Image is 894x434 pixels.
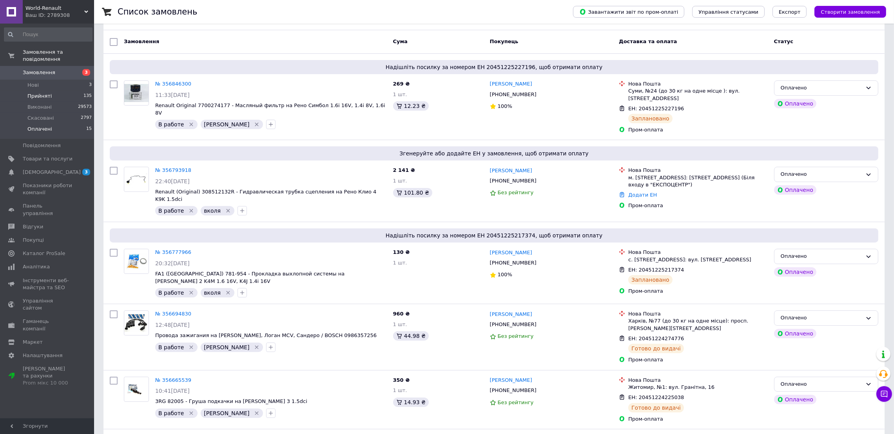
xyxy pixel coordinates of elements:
span: Управління статусами [698,9,758,15]
a: Фото товару [124,249,149,274]
svg: Видалити мітку [188,208,194,214]
img: Фото товару [124,253,149,270]
div: [PHONE_NUMBER] [488,319,538,330]
div: Нова Пошта [628,80,767,88]
span: 1 шт. [393,91,407,97]
span: Оплачені [27,126,52,133]
span: 3RG 82005 - Груша подкачки на [PERSON_NAME] 3 1.5dci [155,398,307,404]
span: 15 [86,126,92,133]
div: Нова Пошта [628,310,767,317]
span: 135 [83,93,92,100]
span: Повідомлення [23,142,61,149]
span: [PERSON_NAME] [204,344,249,350]
span: Управління сайтом [23,297,73,312]
span: 269 ₴ [393,81,410,87]
div: [PHONE_NUMBER] [488,385,538,396]
span: Покупці [23,237,44,244]
span: 350 ₴ [393,377,410,383]
a: [PERSON_NAME] [490,80,532,88]
span: Панель управління [23,202,73,217]
span: 1 шт. [393,321,407,327]
span: Експорт [779,9,801,15]
div: Оплачено [781,314,862,322]
h1: Список замовлень [118,7,197,16]
span: В работе [158,121,184,128]
img: Фото товару [124,84,149,102]
a: FA1 ([GEOGRAPHIC_DATA]) 781-954 - Прокладка выхлопной системы на [PERSON_NAME] 2 K4M 1.6 16V, K4J... [155,271,345,284]
div: Пром-оплата [628,416,767,423]
span: Renault (Original) 308512132R - Гидравлическая трубка сцепления на Рено Клио 4 K9K 1.5dci [155,189,376,202]
span: ЕН: 20451225227196 [628,106,684,111]
a: Фото товару [124,377,149,402]
span: 3 [82,169,90,175]
span: Замовлення [124,38,159,44]
img: Фото товару [124,171,149,188]
svg: Видалити мітку [188,121,194,128]
span: 11:33[DATE] [155,92,190,98]
input: Пошук [4,27,92,42]
span: Без рейтингу [498,333,534,339]
svg: Видалити мітку [254,121,260,128]
span: 960 ₴ [393,311,410,317]
a: Провода зажигания на [PERSON_NAME], Логан MCV, Сандеро / BOSCH 0986357256 [155,332,377,338]
div: Prom мікс 10 000 [23,379,73,387]
div: Готово до видачі [628,403,684,412]
span: Cума [393,38,408,44]
button: Завантажити звіт по пром-оплаті [573,6,684,18]
span: World-Renault [25,5,84,12]
span: В работе [158,410,184,416]
span: вколя [204,208,221,214]
div: Оплачено [774,267,816,277]
svg: Видалити мітку [188,410,194,416]
div: [PHONE_NUMBER] [488,258,538,268]
span: В работе [158,208,184,214]
span: 100% [498,272,512,277]
span: 1 шт. [393,178,407,184]
div: Пром-оплата [628,202,767,209]
span: Показники роботи компанії [23,182,73,196]
svg: Видалити мітку [188,290,194,296]
div: Пром-оплата [628,356,767,363]
span: ЕН: 20451224274776 [628,336,684,341]
div: Оплачено [774,329,816,338]
span: Статус [774,38,794,44]
span: Renault Original 7700274177 - Масляный фильтр на Рено Симбол 1.6i 16V, 1.4i 8V, 1.6i 8V [155,102,385,116]
span: 2 141 ₴ [393,167,415,173]
a: № 356777966 [155,249,191,255]
span: Покупець [490,38,519,44]
div: Оплачено [781,170,862,179]
span: Замовлення та повідомлення [23,49,94,63]
span: [PERSON_NAME] та рахунки [23,365,73,387]
svg: Видалити мітку [254,410,260,416]
div: Готово до видачі [628,344,684,353]
button: Експорт [773,6,807,18]
div: с. [STREET_ADDRESS]: вул. [STREET_ADDRESS] [628,256,767,263]
svg: Видалити мітку [188,344,194,350]
span: 3 [82,69,90,76]
img: Фото товару [124,314,149,332]
span: Без рейтингу [498,399,534,405]
div: 14.93 ₴ [393,398,429,407]
span: 100% [498,103,512,109]
a: № 356793918 [155,167,191,173]
span: Аналітика [23,263,50,270]
div: Нова Пошта [628,249,767,256]
div: Житомир, №1: вул. Гранітна, 16 [628,384,767,391]
a: Створити замовлення [807,9,886,15]
a: Фото товару [124,310,149,336]
span: Згенеруйте або додайте ЕН у замовлення, щоб отримати оплату [113,150,875,157]
div: Харків, №77 (до 30 кг на одне місце): просп. [PERSON_NAME][STREET_ADDRESS] [628,317,767,332]
span: Товари та послуги [23,155,73,162]
span: ЕН: 20451224225038 [628,394,684,400]
span: 12:48[DATE] [155,322,190,328]
span: 3 [89,82,92,89]
span: Гаманець компанії [23,318,73,332]
span: В работе [158,290,184,296]
svg: Видалити мітку [254,344,260,350]
span: Надішліть посилку за номером ЕН 20451225227196, щоб отримати оплату [113,63,875,71]
a: [PERSON_NAME] [490,311,532,318]
a: [PERSON_NAME] [490,167,532,175]
span: [PERSON_NAME] [204,121,249,128]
